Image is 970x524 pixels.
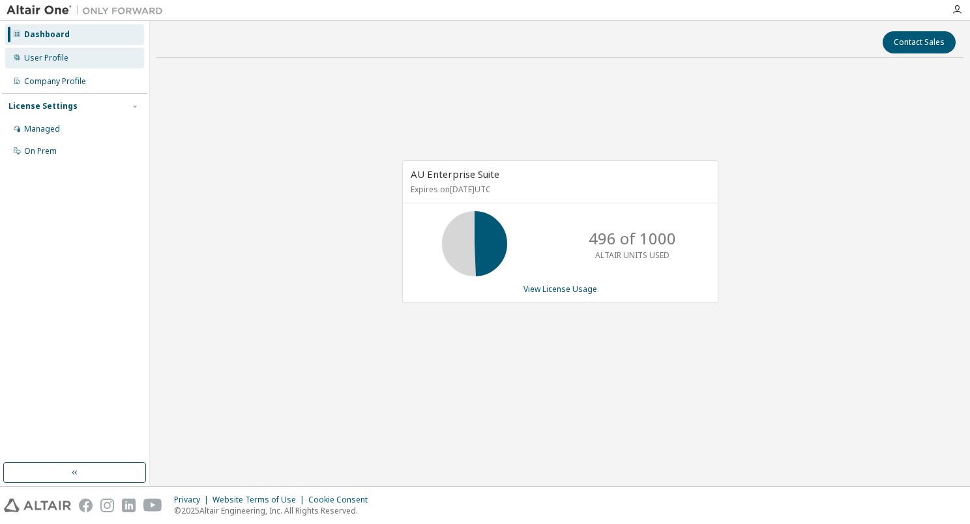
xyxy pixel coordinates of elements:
[143,499,162,512] img: youtube.svg
[174,495,213,505] div: Privacy
[213,495,308,505] div: Website Terms of Use
[24,124,60,134] div: Managed
[24,29,70,40] div: Dashboard
[883,31,956,53] button: Contact Sales
[411,167,499,181] span: AU Enterprise Suite
[7,4,169,17] img: Altair One
[523,284,597,295] a: View License Usage
[100,499,114,512] img: instagram.svg
[174,505,375,516] p: © 2025 Altair Engineering, Inc. All Rights Reserved.
[589,227,676,250] p: 496 of 1000
[122,499,136,512] img: linkedin.svg
[24,53,68,63] div: User Profile
[24,146,57,156] div: On Prem
[8,101,78,111] div: License Settings
[595,250,669,261] p: ALTAIR UNITS USED
[411,184,707,195] p: Expires on [DATE] UTC
[308,495,375,505] div: Cookie Consent
[4,499,71,512] img: altair_logo.svg
[24,76,86,87] div: Company Profile
[79,499,93,512] img: facebook.svg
